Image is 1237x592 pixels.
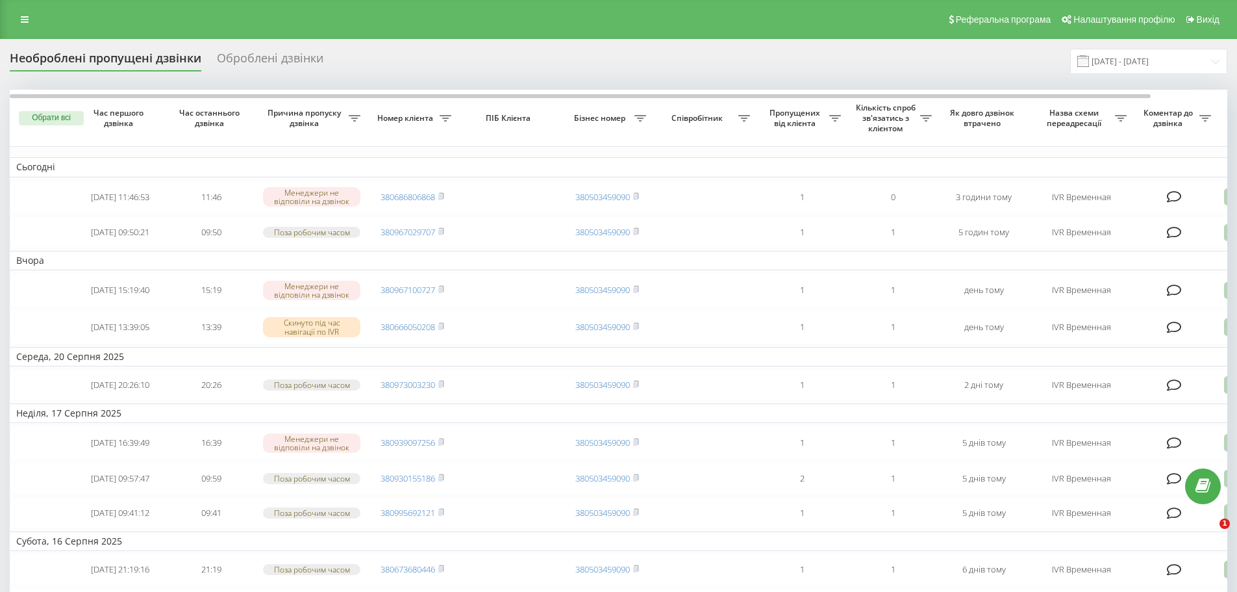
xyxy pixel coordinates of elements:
[938,463,1029,495] td: 5 днів тому
[263,187,360,207] div: Менеджери не відповіли на дзвінок
[575,563,630,575] a: 380503459090
[166,463,256,495] td: 09:59
[756,426,847,460] td: 1
[166,180,256,214] td: 11:46
[847,273,938,307] td: 1
[1029,310,1133,344] td: IVR Временная
[75,463,166,495] td: [DATE] 09:57:47
[263,380,360,391] div: Поза робочим часом
[166,554,256,586] td: 21:19
[659,113,738,123] span: Співробітник
[568,113,634,123] span: Бізнес номер
[1029,554,1133,586] td: IVR Временная
[75,180,166,214] td: [DATE] 11:46:53
[1029,497,1133,529] td: IVR Временная
[381,507,435,519] a: 380995692121
[381,563,435,575] a: 380673680446
[575,191,630,203] a: 380503459090
[263,227,360,238] div: Поза робочим часом
[854,103,920,133] span: Кількість спроб зв'язатись з клієнтом
[938,216,1029,248] td: 5 годин тому
[956,14,1051,25] span: Реферальна програма
[263,564,360,575] div: Поза робочим часом
[381,226,435,238] a: 380967029707
[1029,273,1133,307] td: IVR Временная
[847,497,938,529] td: 1
[263,108,349,128] span: Причина пропуску дзвінка
[75,310,166,344] td: [DATE] 13:39:05
[381,191,435,203] a: 380686806868
[575,437,630,448] a: 380503459090
[75,554,166,586] td: [DATE] 21:19:16
[938,369,1029,401] td: 2 дні тому
[469,113,551,123] span: ПІБ Клієнта
[1029,463,1133,495] td: IVR Временная
[85,108,155,128] span: Час першого дзвінка
[575,507,630,519] a: 380503459090
[1219,519,1230,529] span: 1
[847,369,938,401] td: 1
[166,369,256,401] td: 20:26
[575,284,630,296] a: 380503459090
[938,554,1029,586] td: 6 днів тому
[575,226,630,238] a: 380503459090
[166,310,256,344] td: 13:39
[75,216,166,248] td: [DATE] 09:50:21
[763,108,829,128] span: Пропущених від клієнта
[19,111,84,125] button: Обрати всі
[75,497,166,529] td: [DATE] 09:41:12
[938,310,1029,344] td: день тому
[847,554,938,586] td: 1
[756,463,847,495] td: 2
[166,216,256,248] td: 09:50
[756,180,847,214] td: 1
[575,379,630,391] a: 380503459090
[263,433,360,453] div: Менеджери не відповіли на дзвінок
[263,317,360,337] div: Скинуто під час навігації по IVR
[847,463,938,495] td: 1
[575,321,630,333] a: 380503459090
[756,369,847,401] td: 1
[1029,216,1133,248] td: IVR Временная
[75,369,166,401] td: [DATE] 20:26:10
[1036,108,1115,128] span: Назва схеми переадресації
[381,379,435,391] a: 380973003230
[847,310,938,344] td: 1
[575,472,630,484] a: 380503459090
[1193,519,1224,550] iframe: Intercom live chat
[756,310,847,344] td: 1
[847,426,938,460] td: 1
[263,508,360,519] div: Поза робочим часом
[75,426,166,460] td: [DATE] 16:39:49
[756,554,847,586] td: 1
[381,437,435,448] a: 380939097256
[10,51,201,71] div: Необроблені пропущені дзвінки
[166,273,256,307] td: 15:19
[756,273,847,307] td: 1
[1073,14,1175,25] span: Налаштування профілю
[1029,426,1133,460] td: IVR Временная
[381,321,435,333] a: 380666050208
[381,472,435,484] a: 380930155186
[166,497,256,529] td: 09:41
[373,113,440,123] span: Номер клієнта
[949,108,1019,128] span: Як довго дзвінок втрачено
[381,284,435,296] a: 380967100727
[1029,369,1133,401] td: IVR Временная
[176,108,246,128] span: Час останнього дзвінка
[263,281,360,300] div: Менеджери не відповіли на дзвінок
[938,426,1029,460] td: 5 днів тому
[938,497,1029,529] td: 5 днів тому
[75,273,166,307] td: [DATE] 15:19:40
[217,51,323,71] div: Оброблені дзвінки
[938,273,1029,307] td: день тому
[756,497,847,529] td: 1
[166,426,256,460] td: 16:39
[1197,14,1219,25] span: Вихід
[938,180,1029,214] td: 3 години тому
[847,180,938,214] td: 0
[1140,108,1199,128] span: Коментар до дзвінка
[847,216,938,248] td: 1
[1029,180,1133,214] td: IVR Временная
[756,216,847,248] td: 1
